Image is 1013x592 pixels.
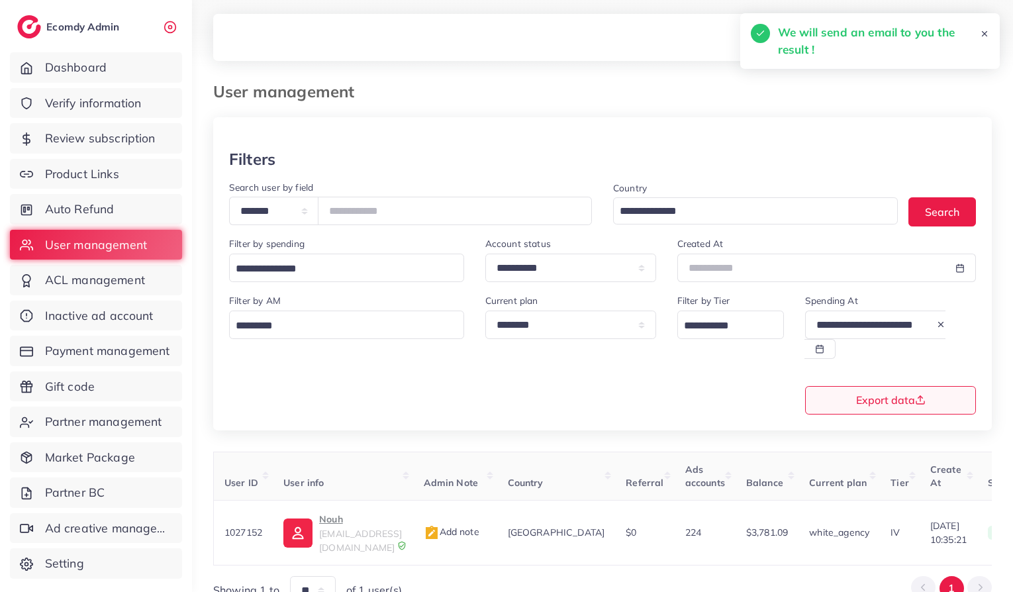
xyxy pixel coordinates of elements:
input: Search for option [615,201,881,222]
a: Review subscription [10,123,182,154]
a: Ad creative management [10,513,182,544]
a: Product Links [10,159,182,189]
a: User management [10,230,182,260]
span: Review subscription [45,130,156,147]
label: Created At [677,237,724,250]
span: IV [891,526,900,538]
a: Gift code [10,371,182,402]
span: $3,781.09 [746,526,788,538]
img: admin_note.cdd0b510.svg [424,525,440,541]
a: Verify information [10,88,182,119]
span: Admin Note [424,477,479,489]
span: Partner management [45,413,162,430]
a: logoEcomdy Admin [17,15,122,38]
a: ACL management [10,265,182,295]
h5: We will send an email to you the result ! [778,24,980,58]
label: Spending At [805,294,858,307]
label: Country [613,181,647,195]
span: User ID [224,477,258,489]
a: Dashboard [10,52,182,83]
span: ACL management [45,271,145,289]
span: Tier [891,477,909,489]
label: Account status [485,237,551,250]
span: User management [45,236,147,254]
img: logo [17,15,41,38]
span: Setting [45,555,84,572]
a: Partner management [10,407,182,437]
span: Ads accounts [685,464,725,489]
span: Partner BC [45,484,105,501]
button: Export data [805,386,976,415]
span: $0 [626,526,636,538]
button: Search [908,197,976,226]
span: Verify information [45,95,142,112]
span: [GEOGRAPHIC_DATA] [508,526,605,538]
a: Auto Refund [10,194,182,224]
div: Search for option [229,254,464,282]
span: Ad creative management [45,520,172,537]
h3: User management [213,82,365,101]
h3: Filters [229,150,275,169]
h2: Ecomdy Admin [46,21,122,33]
label: Filter by Tier [677,294,730,307]
span: Country [508,477,544,489]
span: Referral [626,477,663,489]
span: User info [283,477,324,489]
label: Filter by spending [229,237,305,250]
span: Export data [856,395,926,405]
input: Search for option [231,259,447,279]
span: Current plan [809,477,867,489]
a: Partner BC [10,477,182,508]
img: ic-user-info.36bf1079.svg [283,518,313,548]
span: 1027152 [224,526,262,538]
div: Search for option [677,311,784,339]
a: Nouh[EMAIL_ADDRESS][DOMAIN_NAME] [283,511,402,554]
span: [DATE] 10:35:21 [930,519,967,546]
a: Payment management [10,336,182,366]
div: Search for option [229,311,464,339]
input: Search for option [231,316,447,336]
a: Market Package [10,442,182,473]
span: Create At [930,464,961,489]
div: Search for option [613,197,898,224]
label: Filter by AM [229,294,281,307]
p: Nouh [319,511,402,527]
a: Inactive ad account [10,301,182,331]
span: Payment management [45,342,170,360]
span: Auto Refund [45,201,115,218]
span: white_agency [809,526,869,538]
span: Balance [746,477,783,489]
img: 9CAL8B2pu8EFxCJHYAAAAldEVYdGRhdGU6Y3JlYXRlADIwMjItMTItMDlUMDQ6NTg6MzkrMDA6MDBXSlgLAAAAJXRFWHRkYXR... [397,541,407,550]
a: Setting [10,548,182,579]
span: Product Links [45,166,119,183]
span: [EMAIL_ADDRESS][DOMAIN_NAME] [319,528,402,553]
span: Gift code [45,378,95,395]
span: Inactive ad account [45,307,154,324]
input: Search for option [679,316,767,336]
span: Dashboard [45,59,107,76]
span: Add note [424,526,479,538]
span: Market Package [45,449,135,466]
span: 224 [685,526,701,538]
label: Current plan [485,294,538,307]
label: Search user by field [229,181,313,194]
